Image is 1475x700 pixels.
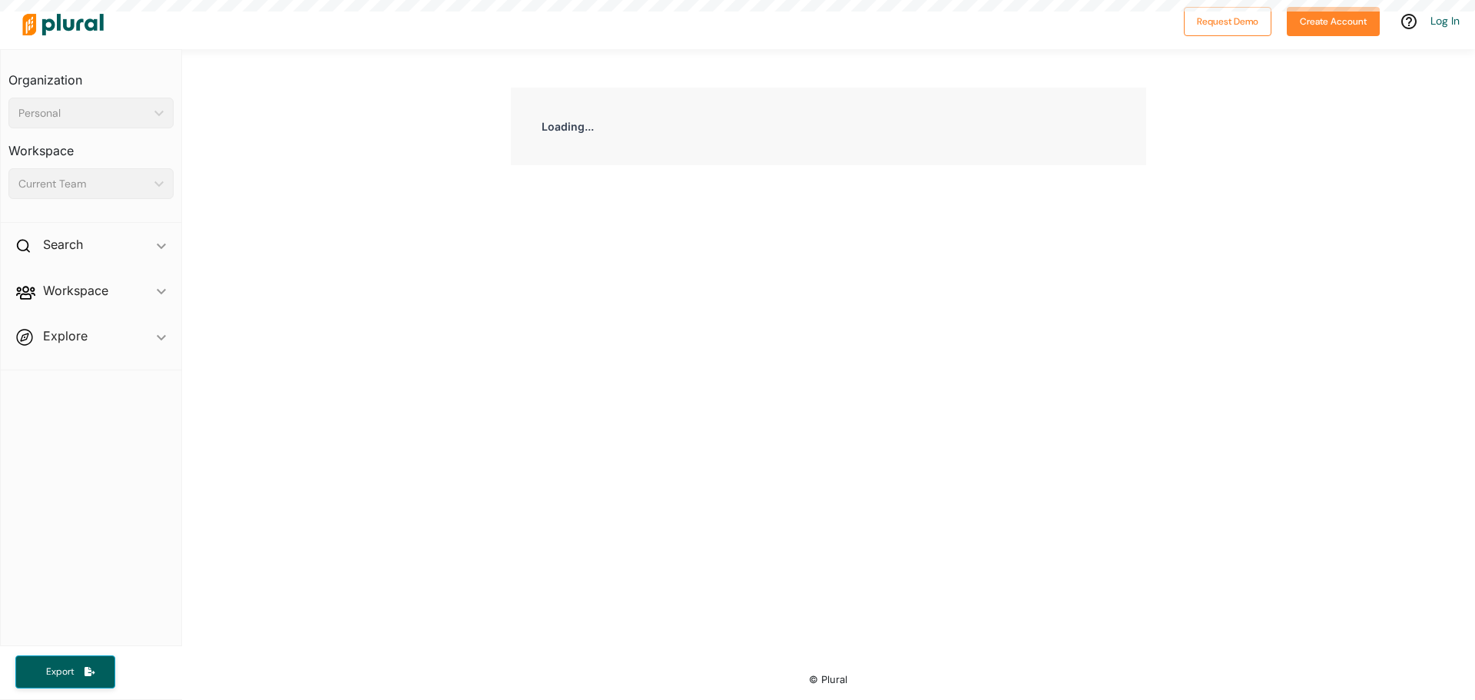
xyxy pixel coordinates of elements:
[1287,12,1380,28] a: Create Account
[1184,12,1271,28] a: Request Demo
[1287,7,1380,36] button: Create Account
[43,236,83,253] h2: Search
[35,665,85,678] span: Export
[15,655,115,688] button: Export
[1184,7,1271,36] button: Request Demo
[18,176,148,192] div: Current Team
[18,105,148,121] div: Personal
[8,58,174,91] h3: Organization
[809,674,847,685] small: © Plural
[1430,14,1460,28] a: Log In
[8,128,174,162] h3: Workspace
[511,88,1146,165] div: Loading...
